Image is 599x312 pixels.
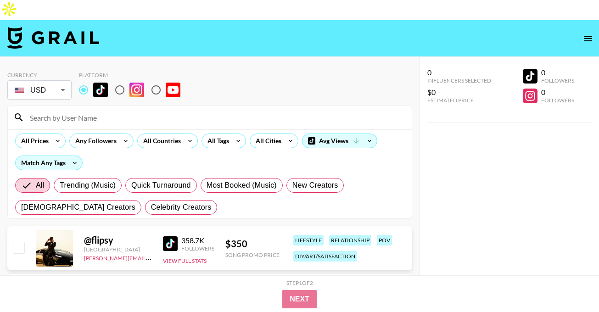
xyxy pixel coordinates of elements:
[166,83,180,97] img: YouTube
[60,180,116,191] span: Trending (Music)
[329,235,371,245] div: relationship
[292,180,338,191] span: New Creators
[84,246,152,253] div: [GEOGRAPHIC_DATA]
[579,29,597,48] button: open drawer
[16,156,82,170] div: Match Any Tags
[138,134,183,148] div: All Countries
[282,290,317,308] button: Next
[541,77,574,84] div: Followers
[250,134,283,148] div: All Cities
[21,202,135,213] span: [DEMOGRAPHIC_DATA] Creators
[7,72,72,78] div: Currency
[225,238,280,250] div: $ 350
[293,235,324,245] div: lifestyle
[131,180,191,191] span: Quick Turnaround
[553,266,588,301] iframe: Drift Widget Chat Controller
[163,257,207,264] button: View Full Stats
[24,110,406,125] input: Search by User Name
[84,234,152,246] div: @ flipsy
[427,77,491,84] div: Influencers Selected
[70,134,118,148] div: Any Followers
[36,180,44,191] span: All
[225,251,280,258] div: Song Promo Price
[302,134,377,148] div: Avg Views
[7,27,99,49] img: Grail Talent
[9,82,70,98] div: USD
[427,88,491,97] div: $0
[377,235,392,245] div: pov
[151,202,212,213] span: Celebrity Creators
[541,68,574,77] div: 0
[286,279,313,286] div: Step 1 of 2
[181,245,214,252] div: Followers
[16,134,50,148] div: All Prices
[129,83,144,97] img: Instagram
[84,253,220,262] a: [PERSON_NAME][EMAIL_ADDRESS][DOMAIN_NAME]
[427,97,491,104] div: Estimated Price
[202,134,231,148] div: All Tags
[79,72,188,78] div: Platform
[293,251,357,262] div: diy/art/satisfaction
[427,68,491,77] div: 0
[163,236,178,251] img: TikTok
[541,88,574,97] div: 0
[207,180,277,191] span: Most Booked (Music)
[181,236,214,245] div: 358.7K
[93,83,108,97] img: TikTok
[541,97,574,104] div: Followers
